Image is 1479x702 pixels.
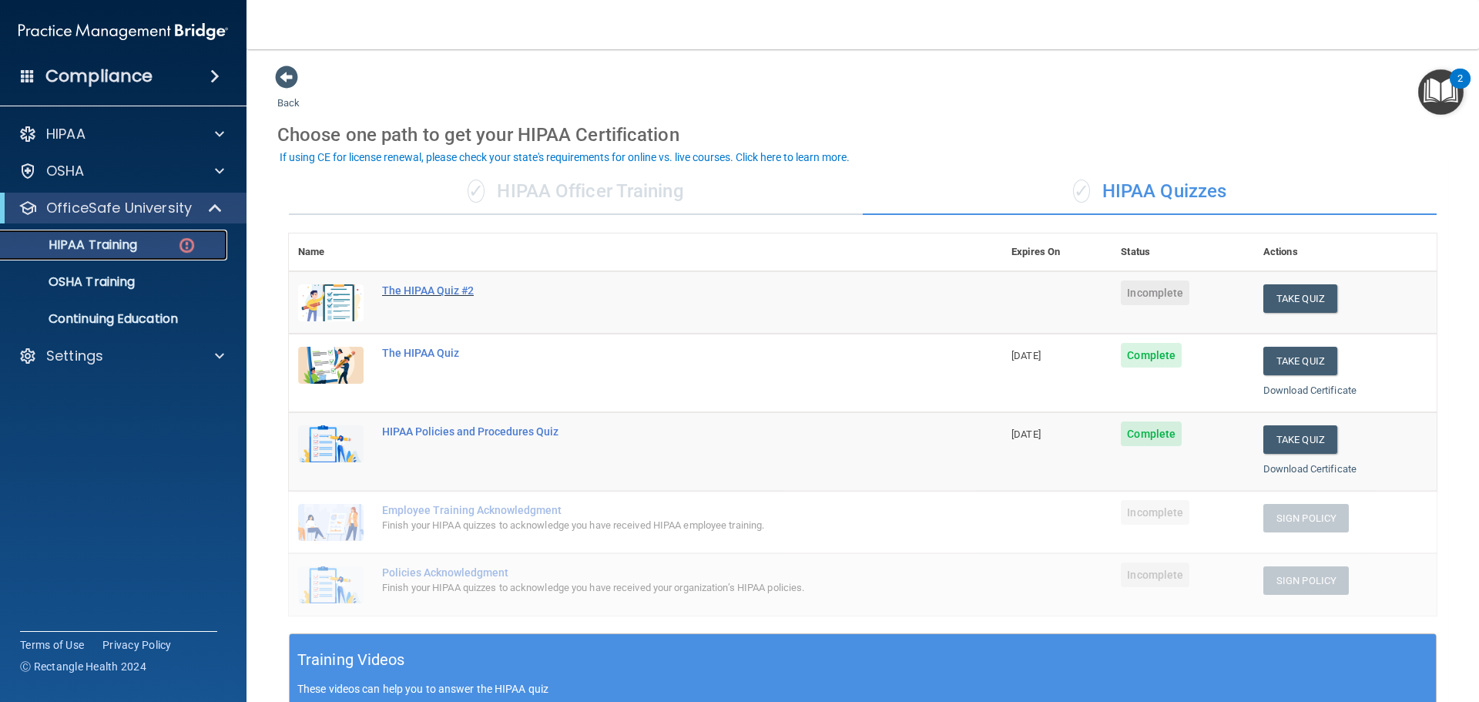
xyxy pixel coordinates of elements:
[1263,385,1357,396] a: Download Certificate
[10,237,137,253] p: HIPAA Training
[18,16,228,47] img: PMB logo
[1418,69,1464,115] button: Open Resource Center, 2 new notifications
[382,425,925,438] div: HIPAA Policies and Procedures Quiz
[1121,343,1182,368] span: Complete
[468,180,485,203] span: ✓
[10,311,220,327] p: Continuing Education
[10,274,135,290] p: OSHA Training
[1121,500,1189,525] span: Incomplete
[20,659,146,674] span: Ⓒ Rectangle Health 2024
[18,347,224,365] a: Settings
[1263,566,1349,595] button: Sign Policy
[46,347,103,365] p: Settings
[20,637,84,653] a: Terms of Use
[1121,280,1189,305] span: Incomplete
[863,169,1437,215] div: HIPAA Quizzes
[18,125,224,143] a: HIPAA
[1112,233,1254,271] th: Status
[1263,425,1337,454] button: Take Quiz
[1212,593,1461,654] iframe: Drift Widget Chat Controller
[18,199,223,217] a: OfficeSafe University
[18,162,224,180] a: OSHA
[1121,563,1189,587] span: Incomplete
[45,65,153,87] h4: Compliance
[382,566,925,579] div: Policies Acknowledgment
[1457,79,1463,99] div: 2
[277,79,300,109] a: Back
[46,162,85,180] p: OSHA
[102,637,172,653] a: Privacy Policy
[382,516,925,535] div: Finish your HIPAA quizzes to acknowledge you have received HIPAA employee training.
[382,284,925,297] div: The HIPAA Quiz #2
[1073,180,1090,203] span: ✓
[382,579,925,597] div: Finish your HIPAA quizzes to acknowledge you have received your organization’s HIPAA policies.
[1011,350,1041,361] span: [DATE]
[1263,284,1337,313] button: Take Quiz
[382,347,925,359] div: The HIPAA Quiz
[277,149,852,165] button: If using CE for license renewal, please check your state's requirements for online vs. live cours...
[297,647,405,673] h5: Training Videos
[277,113,1448,157] div: Choose one path to get your HIPAA Certification
[1011,428,1041,440] span: [DATE]
[1263,504,1349,532] button: Sign Policy
[280,152,850,163] div: If using CE for license renewal, please check your state's requirements for online vs. live cours...
[289,169,863,215] div: HIPAA Officer Training
[297,683,1428,695] p: These videos can help you to answer the HIPAA quiz
[1121,422,1182,446] span: Complete
[382,504,925,516] div: Employee Training Acknowledgment
[177,236,196,255] img: danger-circle.6113f641.png
[1254,233,1437,271] th: Actions
[1002,233,1112,271] th: Expires On
[1263,347,1337,375] button: Take Quiz
[289,233,373,271] th: Name
[1263,463,1357,475] a: Download Certificate
[46,125,86,143] p: HIPAA
[46,199,192,217] p: OfficeSafe University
